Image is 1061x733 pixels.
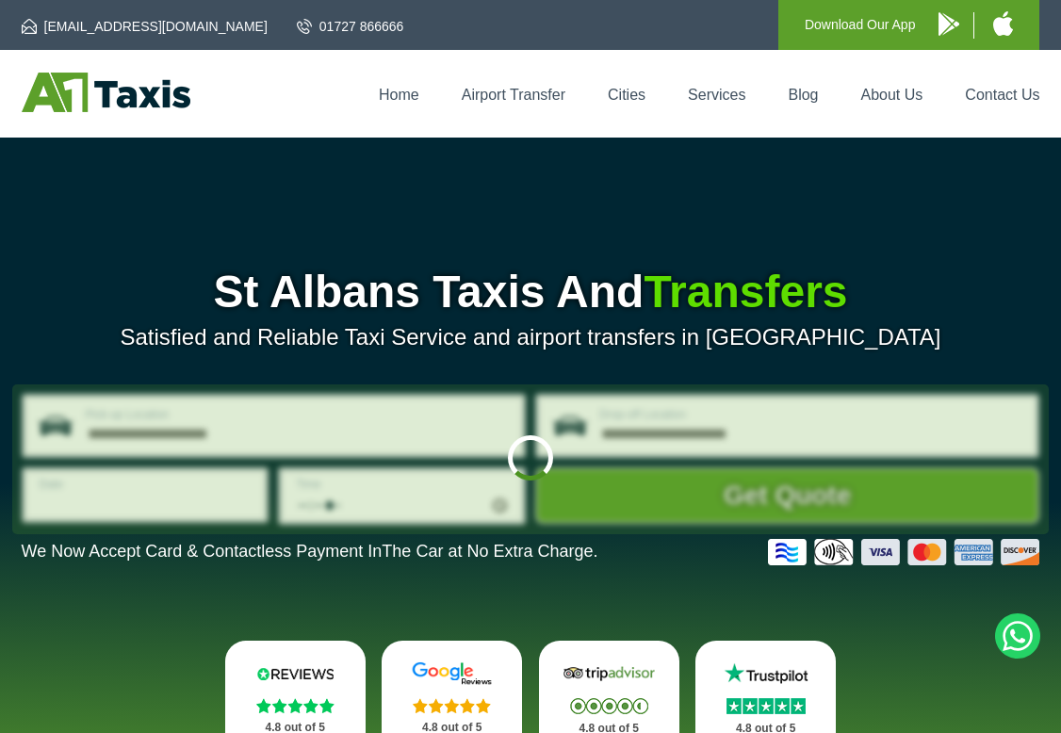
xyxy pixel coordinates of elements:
span: Transfers [644,267,847,317]
p: Download Our App [805,13,916,37]
img: A1 Taxis Android App [939,12,959,36]
img: Google [402,661,501,686]
img: Stars [570,698,648,714]
img: Reviews.io [246,661,345,686]
h1: St Albans Taxis And [22,269,1040,315]
img: Tripadvisor [560,661,659,686]
a: Blog [788,87,818,103]
img: Credit And Debit Cards [768,539,1039,565]
img: A1 Taxis iPhone App [993,11,1013,36]
a: [EMAIL_ADDRESS][DOMAIN_NAME] [22,17,268,36]
img: A1 Taxis St Albans LTD [22,73,190,112]
img: Stars [413,698,491,713]
p: We Now Accept Card & Contactless Payment In [22,542,598,562]
a: Home [379,87,419,103]
p: Satisfied and Reliable Taxi Service and airport transfers in [GEOGRAPHIC_DATA] [22,324,1040,350]
a: Airport Transfer [462,87,565,103]
span: The Car at No Extra Charge. [382,542,597,561]
img: Stars [726,698,806,714]
img: Trustpilot [716,661,815,686]
a: Contact Us [965,87,1039,103]
a: Services [688,87,745,103]
a: Cities [608,87,645,103]
img: Stars [256,698,335,713]
a: 01727 866666 [297,17,404,36]
a: About Us [861,87,923,103]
